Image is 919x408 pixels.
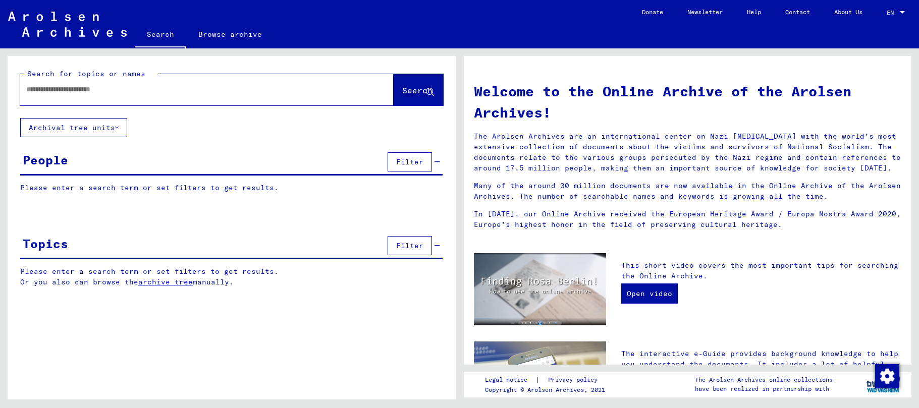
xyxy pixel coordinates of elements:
h1: Welcome to the Online Archive of the Arolsen Archives! [474,81,902,123]
p: The Arolsen Archives are an international center on Nazi [MEDICAL_DATA] with the world’s most ext... [474,131,902,173]
a: Legal notice [485,375,535,385]
button: Filter [388,152,432,171]
div: Change consent [875,364,899,388]
div: | [485,375,610,385]
p: The interactive e-Guide provides background knowledge to help you understand the documents. It in... [621,348,901,391]
img: Arolsen_neg.svg [8,12,127,37]
a: archive tree [138,277,193,286]
span: Search [402,85,433,95]
a: Browse archive [186,22,274,46]
p: In [DATE], our Online Archive received the European Heritage Award / Europa Nostra Award 2020, Eu... [474,209,902,230]
div: People [23,151,68,169]
img: Change consent [875,364,899,388]
p: have been realized in partnership with [695,384,833,393]
span: EN [887,9,898,16]
mat-label: Search for topics or names [27,69,145,78]
p: This short video covers the most important tips for searching the Online Archive. [621,260,901,281]
img: yv_logo.png [864,372,902,397]
p: Many of the around 30 million documents are now available in the Online Archive of the Arolsen Ar... [474,181,902,202]
button: Archival tree units [20,118,127,137]
a: Privacy policy [540,375,610,385]
button: Search [394,74,443,105]
div: Topics [23,235,68,253]
span: Filter [396,241,423,250]
p: Please enter a search term or set filters to get results. [20,183,443,193]
span: Filter [396,157,423,166]
a: Open video [621,283,678,304]
p: The Arolsen Archives online collections [695,375,833,384]
button: Filter [388,236,432,255]
a: Search [135,22,186,48]
p: Please enter a search term or set filters to get results. Or you also can browse the manually. [20,266,443,287]
p: Copyright © Arolsen Archives, 2021 [485,385,610,394]
img: video.jpg [474,253,606,325]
